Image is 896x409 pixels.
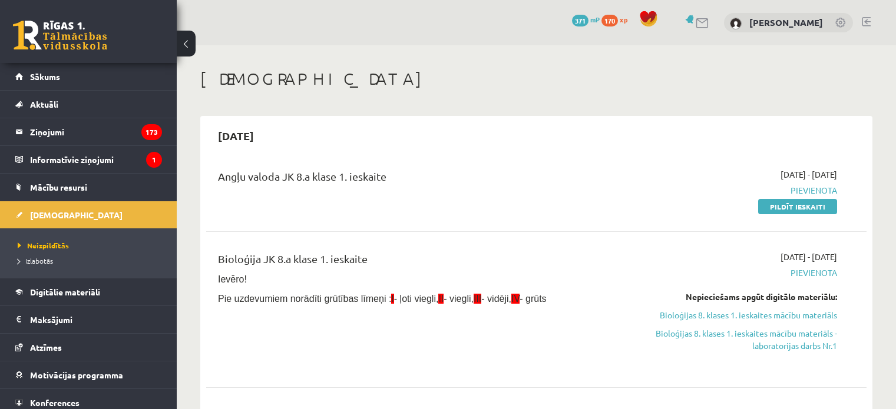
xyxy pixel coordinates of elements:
[601,15,633,24] a: 170 xp
[30,306,162,333] legend: Maksājumi
[218,294,547,304] span: Pie uzdevumiem norādīti grūtības līmeņi : - ļoti viegli, - viegli, - vidēji, - grūts
[15,146,162,173] a: Informatīvie ziņojumi1
[15,118,162,145] a: Ziņojumi173
[18,256,53,265] span: Izlabotās
[13,21,107,50] a: Rīgas 1. Tālmācības vidusskola
[391,294,394,304] span: I
[601,15,618,26] span: 170
[30,99,58,109] span: Aktuāli
[15,201,162,228] a: [DEMOGRAPHIC_DATA]
[30,370,123,380] span: Motivācijas programma
[30,118,162,145] legend: Ziņojumi
[18,255,165,266] a: Izlabotās
[30,71,60,82] span: Sākums
[15,361,162,388] a: Motivācijas programma
[643,267,837,279] span: Pievienota
[15,91,162,118] a: Aktuāli
[438,294,444,304] span: II
[474,294,481,304] span: III
[749,16,823,28] a: [PERSON_NAME]
[781,168,837,181] span: [DATE] - [DATE]
[643,291,837,303] div: Nepieciešams apgūt digitālo materiālu:
[30,210,123,220] span: [DEMOGRAPHIC_DATA]
[30,146,162,173] legend: Informatīvie ziņojumi
[15,306,162,333] a: Maksājumi
[511,294,520,304] span: IV
[18,241,69,250] span: Neizpildītās
[15,334,162,361] a: Atzīmes
[572,15,600,24] a: 371 mP
[30,397,80,408] span: Konferences
[15,278,162,305] a: Digitālie materiāli
[30,182,87,192] span: Mācību resursi
[15,63,162,90] a: Sākums
[620,15,627,24] span: xp
[218,168,625,190] div: Angļu valoda JK 8.a klase 1. ieskaite
[206,122,266,149] h2: [DATE]
[30,342,62,353] span: Atzīmes
[18,240,165,251] a: Neizpildītās
[200,69,872,89] h1: [DEMOGRAPHIC_DATA]
[730,18,742,29] img: Valerijs Havrovs
[146,152,162,168] i: 1
[141,124,162,140] i: 173
[643,309,837,321] a: Bioloģijas 8. klases 1. ieskaites mācību materiāls
[781,251,837,263] span: [DATE] - [DATE]
[758,199,837,214] a: Pildīt ieskaiti
[218,274,247,284] span: Ievēro!
[15,174,162,201] a: Mācību resursi
[572,15,588,26] span: 371
[643,184,837,197] span: Pievienota
[643,327,837,352] a: Bioloģijas 8. klases 1. ieskaites mācību materiāls - laboratorijas darbs Nr.1
[30,287,100,297] span: Digitālie materiāli
[590,15,600,24] span: mP
[218,251,625,272] div: Bioloģija JK 8.a klase 1. ieskaite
